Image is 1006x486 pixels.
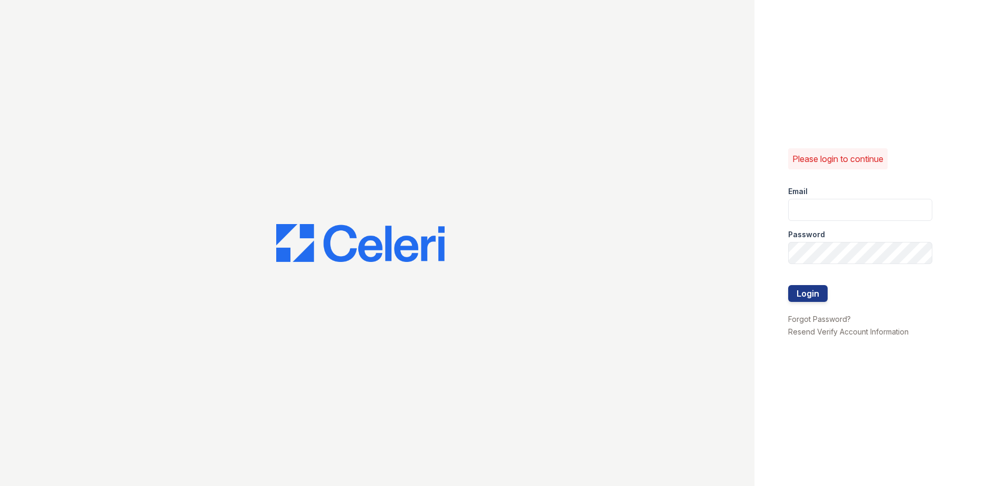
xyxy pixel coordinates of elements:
button: Login [788,285,828,302]
img: CE_Logo_Blue-a8612792a0a2168367f1c8372b55b34899dd931a85d93a1a3d3e32e68fde9ad4.png [276,224,445,262]
p: Please login to continue [792,153,883,165]
label: Email [788,186,808,197]
label: Password [788,229,825,240]
a: Forgot Password? [788,315,851,323]
a: Resend Verify Account Information [788,327,909,336]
